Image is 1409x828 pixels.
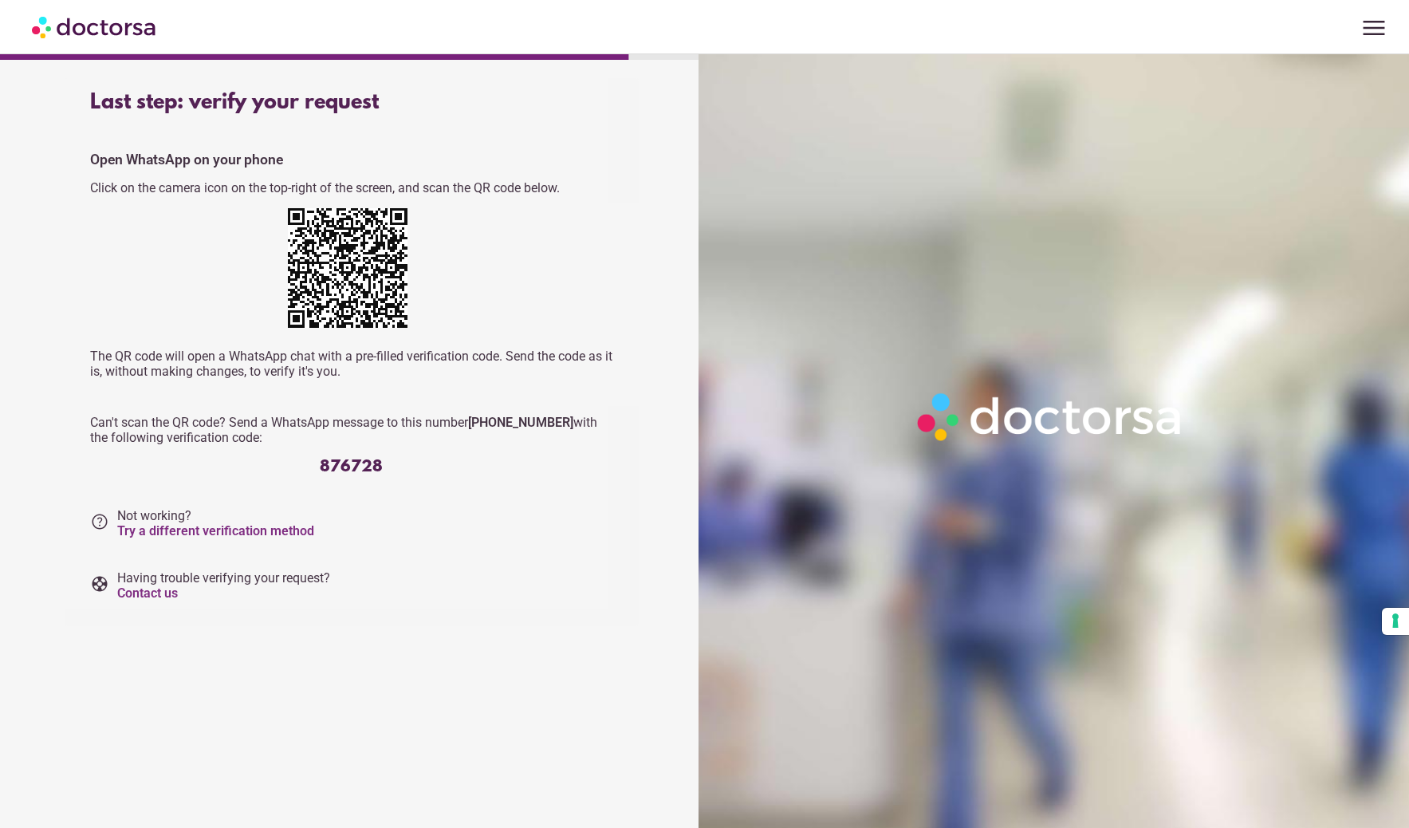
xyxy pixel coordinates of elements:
[90,91,613,115] div: Last step: verify your request
[32,9,158,45] img: Doctorsa.com
[288,208,415,336] div: https://wa.me/+12673231263?text=My+request+verification+code+is+876728
[1359,13,1389,43] span: menu
[288,208,407,328] img: 9iQ9+6EsMAAAAASUVORK5CYII=
[910,385,1191,448] img: Logo-Doctorsa-trans-White-partial-flat.png
[117,508,314,538] span: Not working?
[468,415,573,430] strong: [PHONE_NUMBER]
[90,349,613,379] p: The QR code will open a WhatsApp chat with a pre-filled verification code. Send the code as it is...
[117,586,178,601] a: Contact us
[90,512,109,531] i: help
[90,574,109,593] i: support
[90,415,613,445] p: Can't scan the QR code? Send a WhatsApp message to this number with the following verification code:
[117,523,314,538] a: Try a different verification method
[90,152,283,168] strong: Open WhatsApp on your phone
[90,180,613,195] p: Click on the camera icon on the top-right of the screen, and scan the QR code below.
[1382,608,1409,635] button: Your consent preferences for tracking technologies
[90,458,613,476] div: 876728
[117,570,330,601] span: Having trouble verifying your request?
